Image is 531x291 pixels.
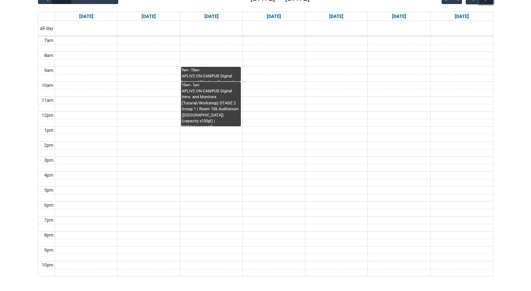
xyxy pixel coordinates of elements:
[43,217,55,224] div: 7pm
[43,127,55,134] div: 1pm
[328,12,345,21] a: Go to September 18, 2025
[38,25,55,32] span: all-day
[43,67,55,74] div: 9am
[43,202,55,209] div: 6pm
[43,52,55,59] div: 8am
[43,142,55,149] div: 2pm
[43,187,55,194] div: 5pm
[43,246,55,254] div: 9pm
[78,12,95,21] a: Go to September 14, 2025
[182,88,240,126] div: APLIV2 ON-CAMPUS Digital Intro. and Monitors (Tutorial/Workshop) STAGE 2 Group 1 | Room 106 Audit...
[40,82,55,89] div: 10am
[265,12,282,21] a: Go to September 17, 2025
[40,97,55,104] div: 11am
[203,12,220,21] a: Go to September 16, 2025
[182,68,240,73] div: 9am - 10am
[140,12,157,21] a: Go to September 15, 2025
[40,112,55,119] div: 12pm
[182,83,240,88] div: 10am - 1pm
[43,172,55,179] div: 4pm
[390,12,408,21] a: Go to September 19, 2025
[43,231,55,239] div: 8pm
[43,157,55,164] div: 3pm
[43,37,55,44] div: 7am
[182,73,240,81] div: APLIV2 ON-CAMPUS Digital Intro. and Monitors (Lecture) STAGE 2 | Room 106 Auditorium ([GEOGRAPHIC...
[40,261,55,269] div: 10pm
[453,12,470,21] a: Go to September 20, 2025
